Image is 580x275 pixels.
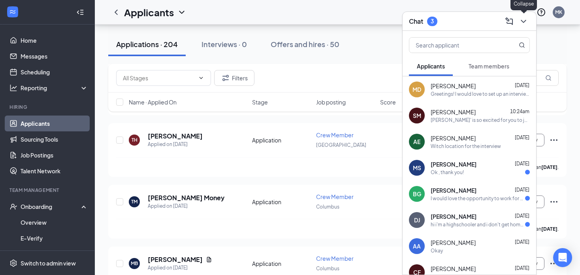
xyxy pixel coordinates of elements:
div: Applied on [DATE] [148,202,224,210]
span: Stage [252,98,268,106]
span: [GEOGRAPHIC_DATA] [316,142,366,148]
span: [DATE] [515,82,529,88]
svg: ChevronDown [519,17,528,26]
b: [DATE] [541,164,557,170]
span: [PERSON_NAME] [431,134,476,142]
div: I would love the opportunity to work for you [431,195,525,202]
div: AE [413,138,420,146]
svg: UserCheck [9,203,17,211]
div: Ok , thank you! [431,169,464,176]
span: [PERSON_NAME] [431,186,476,194]
svg: ChevronLeft [111,8,121,17]
svg: Document [206,256,212,263]
div: Reporting [21,84,89,92]
button: ChevronDown [517,15,530,28]
div: Open Intercom Messenger [553,248,572,267]
span: Crew Member [316,255,354,262]
a: Applicants [21,116,88,131]
span: Columbus [316,204,339,210]
button: Filter Filters [214,70,254,86]
svg: ChevronDown [198,75,204,81]
span: [PERSON_NAME] [431,265,476,273]
div: hi i'm a highschooler and i don't get home til 3:50pm ! i can only do morning shifts on weekends [431,221,525,228]
input: All Stages [123,74,195,82]
div: BG [413,190,421,198]
a: Onboarding Documents [21,246,88,262]
a: E-Verify [21,230,88,246]
h1: Applicants [124,6,174,19]
svg: QuestionInfo [537,8,546,17]
svg: Ellipses [549,259,559,268]
div: Application [252,136,311,144]
div: [PERSON_NAME]' is so excited for you to join our team! Do you know anyone else who might be inter... [431,117,530,123]
span: Crew Member [316,193,354,200]
input: Search applicant [409,38,503,53]
a: Job Postings [21,147,88,163]
svg: Analysis [9,84,17,92]
span: Columbus [316,266,339,271]
div: Offers and hires · 50 [271,39,339,49]
h5: [PERSON_NAME] [148,255,203,264]
div: Applications · 204 [116,39,178,49]
span: [DATE] [515,187,529,193]
div: TM [131,198,137,205]
svg: Filter [221,73,230,83]
span: [PERSON_NAME] [431,212,476,220]
span: [PERSON_NAME] [431,108,476,116]
div: Application [252,260,311,267]
a: Sourcing Tools [21,131,88,147]
span: 10:24am [510,108,529,114]
div: AA [413,242,421,250]
a: Overview [21,214,88,230]
a: Scheduling [21,64,88,80]
span: [PERSON_NAME] [431,239,476,247]
div: TH [132,137,137,143]
svg: ChevronDown [177,8,186,17]
svg: Settings [9,259,17,267]
div: Team Management [9,187,87,193]
div: MK [555,9,562,15]
span: [DATE] [515,135,529,140]
span: Score [380,98,396,106]
div: 3 [431,18,434,25]
span: [PERSON_NAME] [431,160,476,168]
div: Applied on [DATE] [148,140,203,148]
div: Greetings! I would love to set up an interview with you whenever you're available, just send a me... [431,91,530,97]
h5: [PERSON_NAME] Money [148,193,224,202]
a: Home [21,32,88,48]
span: [PERSON_NAME] [431,82,476,90]
h5: [PERSON_NAME] [148,132,203,140]
div: Switch to admin view [21,259,76,267]
div: MB [131,260,138,267]
svg: WorkstreamLogo [9,8,17,16]
b: [DATE] [541,226,557,232]
span: Applicants [417,63,445,70]
div: Witch location for the interview [431,143,501,150]
svg: MagnifyingGlass [519,42,525,48]
span: [DATE] [515,213,529,219]
span: Crew Member [316,131,354,138]
div: Hiring [9,104,87,110]
div: Okay [431,247,443,254]
span: Team members [469,63,509,70]
div: Application [252,198,311,206]
svg: Ellipses [549,197,559,207]
svg: MagnifyingGlass [545,75,552,81]
span: [DATE] [515,239,529,245]
div: Interviews · 0 [201,39,247,49]
div: SM [413,112,421,119]
button: ComposeMessage [503,15,516,28]
a: Messages [21,48,88,64]
span: Name · Applied On [129,98,177,106]
div: MS [413,164,421,172]
h3: Chat [409,17,423,26]
svg: ComposeMessage [505,17,514,26]
div: MD [412,85,421,93]
svg: Ellipses [549,135,559,145]
span: [DATE] [515,265,529,271]
svg: Collapse [76,8,84,16]
div: DJ [414,216,420,224]
div: Applied on [DATE] [148,264,212,272]
a: Talent Network [21,163,88,179]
